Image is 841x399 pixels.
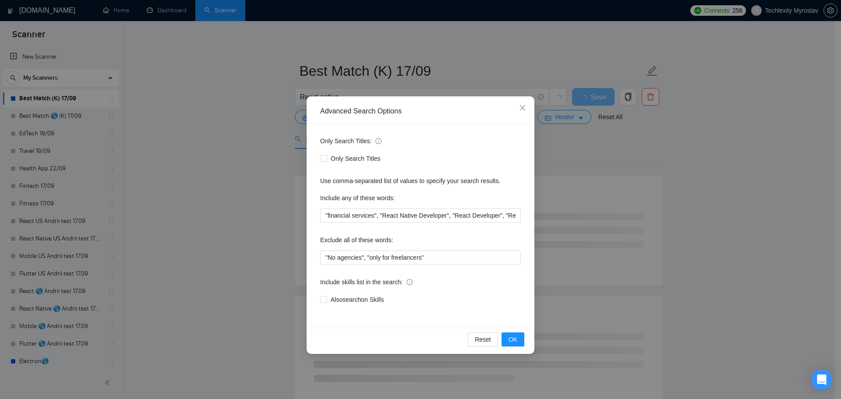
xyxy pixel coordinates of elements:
[375,138,382,144] span: info-circle
[320,191,395,205] label: Include any of these words:
[502,332,524,346] button: OK
[811,369,832,390] div: Open Intercom Messenger
[327,295,387,304] span: Also search on Skills
[320,176,521,186] div: Use comma-separated list of values to specify your search results.
[327,154,384,163] span: Only Search Titles
[320,277,413,287] span: Include skills list in the search:
[320,233,393,247] label: Exclude all of these words:
[509,335,517,344] span: OK
[406,279,413,285] span: info-circle
[475,335,491,344] span: Reset
[320,106,521,116] div: Advanced Search Options
[511,96,534,120] button: Close
[468,332,498,346] button: Reset
[320,136,382,146] span: Only Search Titles:
[519,104,526,111] span: close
